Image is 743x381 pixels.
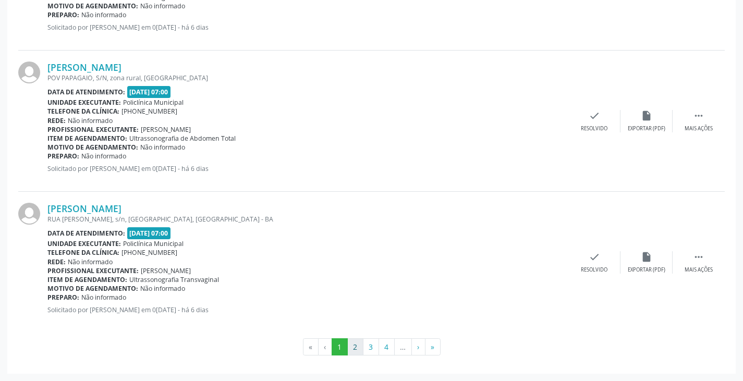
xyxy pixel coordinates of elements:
[641,251,652,263] i: insert_drive_file
[47,152,79,161] b: Preparo:
[589,251,600,263] i: check
[47,107,119,116] b: Telefone da clínica:
[47,266,139,275] b: Profissional executante:
[47,116,66,125] b: Rede:
[628,266,665,274] div: Exportar (PDF)
[47,284,138,293] b: Motivo de agendamento:
[129,275,219,284] span: Ultrassonografia Transvaginal
[47,164,568,173] p: Solicitado por [PERSON_NAME] em 0[DATE] - há 6 dias
[47,248,119,257] b: Telefone da clínica:
[47,305,568,314] p: Solicitado por [PERSON_NAME] em 0[DATE] - há 6 dias
[18,203,40,225] img: img
[363,338,379,356] button: Go to page 3
[141,266,191,275] span: [PERSON_NAME]
[140,2,185,10] span: Não informado
[47,2,138,10] b: Motivo de agendamento:
[347,338,363,356] button: Go to page 2
[18,62,40,83] img: img
[581,125,607,132] div: Resolvido
[581,266,607,274] div: Resolvido
[685,266,713,274] div: Mais ações
[47,143,138,152] b: Motivo de agendamento:
[129,134,236,143] span: Ultrassonografia de Abdomen Total
[47,23,568,32] p: Solicitado por [PERSON_NAME] em 0[DATE] - há 6 dias
[121,107,177,116] span: [PHONE_NUMBER]
[411,338,425,356] button: Go to next page
[127,227,171,239] span: [DATE] 07:00
[693,110,704,121] i: 
[641,110,652,121] i: insert_drive_file
[123,239,184,248] span: Policlínica Municipal
[685,125,713,132] div: Mais ações
[332,338,348,356] button: Go to page 1
[589,110,600,121] i: check
[47,215,568,224] div: RUA [PERSON_NAME], s/n, [GEOGRAPHIC_DATA], [GEOGRAPHIC_DATA] - BA
[127,86,171,98] span: [DATE] 07:00
[47,98,121,107] b: Unidade executante:
[68,116,113,125] span: Não informado
[425,338,441,356] button: Go to last page
[47,229,125,238] b: Data de atendimento:
[693,251,704,263] i: 
[47,10,79,19] b: Preparo:
[81,152,126,161] span: Não informado
[123,98,184,107] span: Policlínica Municipal
[81,10,126,19] span: Não informado
[47,275,127,284] b: Item de agendamento:
[47,257,66,266] b: Rede:
[68,257,113,266] span: Não informado
[47,293,79,302] b: Preparo:
[18,338,725,356] ul: Pagination
[140,284,185,293] span: Não informado
[140,143,185,152] span: Não informado
[47,134,127,143] b: Item de agendamento:
[628,125,665,132] div: Exportar (PDF)
[47,203,121,214] a: [PERSON_NAME]
[47,73,568,82] div: POV PAPAGAIO, S/N, zona rural, [GEOGRAPHIC_DATA]
[81,293,126,302] span: Não informado
[141,125,191,134] span: [PERSON_NAME]
[121,248,177,257] span: [PHONE_NUMBER]
[47,125,139,134] b: Profissional executante:
[379,338,395,356] button: Go to page 4
[47,239,121,248] b: Unidade executante:
[47,62,121,73] a: [PERSON_NAME]
[47,88,125,96] b: Data de atendimento:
